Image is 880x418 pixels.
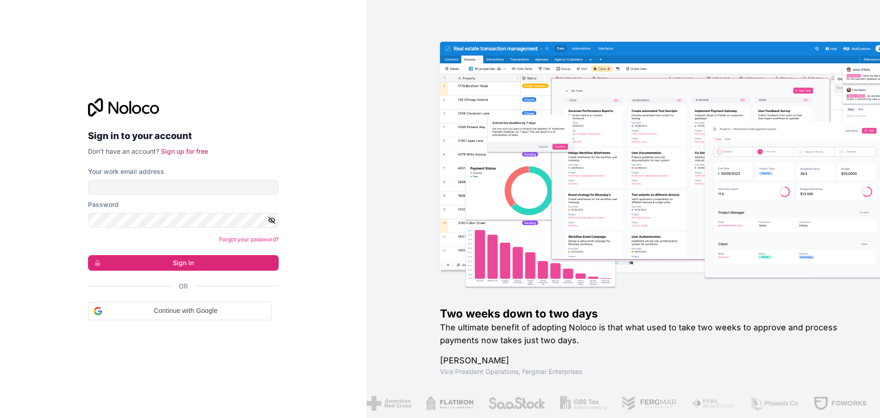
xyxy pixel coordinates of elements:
span: Don't have an account? [88,147,159,155]
h2: The ultimate benefit of adopting Noloco is that what used to take two weeks to approve and proces... [440,321,851,347]
button: Sign in [88,255,279,271]
h2: Sign in to your account [88,128,279,144]
img: /assets/phoenix-BREaitsQ.png [747,396,797,411]
img: /assets/flatiron-C8eUkumj.png [423,396,471,411]
a: Forgot your password? [219,236,279,243]
span: Continue with Google [106,306,265,316]
h1: Two weeks down to two days [440,307,851,321]
img: /assets/saastock-C6Zbiodz.png [485,396,543,411]
h1: [PERSON_NAME] [440,354,851,367]
img: /assets/american-red-cross-BAupjrZR.png [364,396,408,411]
img: /assets/fdworks-Bi04fVtw.png [811,396,864,411]
div: Continue with Google [88,302,271,320]
img: /assets/fiera-fwj2N5v4.png [689,396,732,411]
h1: Vice President Operations , Fergmar Enterprises [440,367,851,376]
img: /assets/gbstax-C-GtDUiK.png [558,396,605,411]
input: Email address [88,180,279,195]
label: Password [88,200,119,209]
a: Sign up for free [161,147,208,155]
span: Or [179,282,188,291]
label: Your work email address [88,167,164,176]
input: Password [88,213,279,228]
img: /assets/fergmar-CudnrXN5.png [619,396,675,411]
